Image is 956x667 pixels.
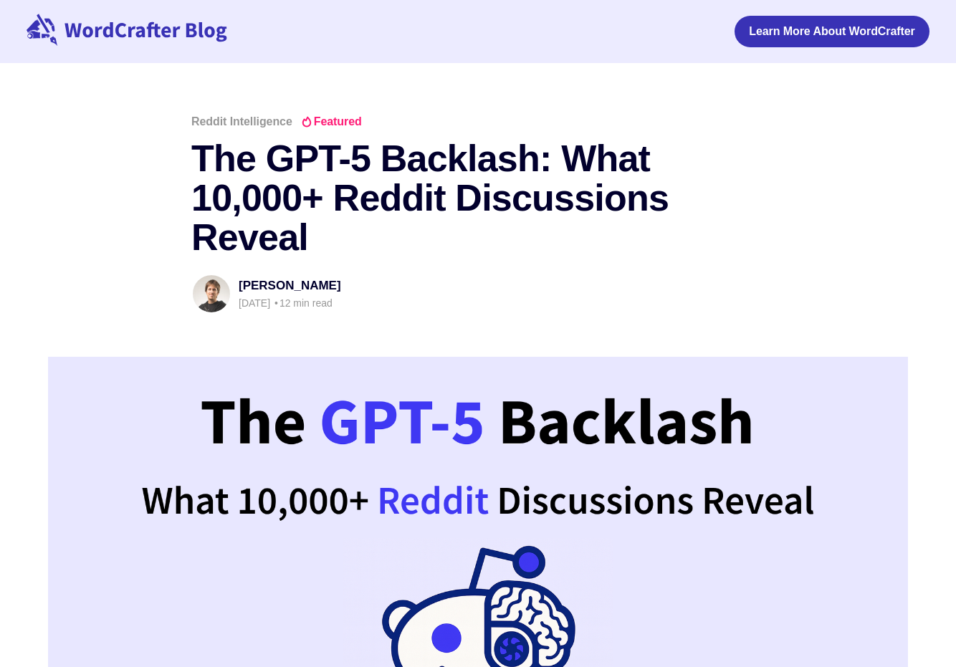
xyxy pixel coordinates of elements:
h1: The GPT-5 Backlash: What 10,000+ Reddit Discussions Reveal [191,139,765,256]
span: • [274,297,278,309]
a: Reddit Intelligence [191,115,292,128]
a: Read more of Federico Pascual [191,274,231,314]
span: 12 min read [273,297,333,309]
span: Featured [301,116,362,128]
a: Learn More About WordCrafter [735,16,929,47]
time: [DATE] [239,297,270,309]
img: Federico Pascual [193,275,230,312]
a: [PERSON_NAME] [239,279,341,292]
